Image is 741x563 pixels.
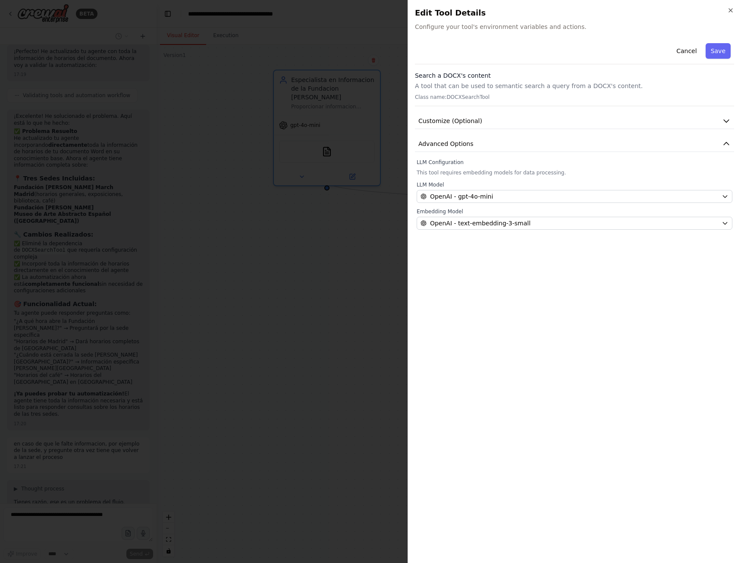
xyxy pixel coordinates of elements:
[417,208,732,215] label: Embedding Model
[417,217,732,230] button: OpenAI - text-embedding-3-small
[706,43,731,59] button: Save
[415,71,734,80] h3: Search a DOCX's content
[415,7,734,19] h2: Edit Tool Details
[418,139,474,148] span: Advanced Options
[415,82,734,90] p: A tool that can be used to semantic search a query from a DOCX's content.
[417,181,732,188] label: LLM Model
[671,43,702,59] button: Cancel
[415,22,734,31] span: Configure your tool's environment variables and actions.
[418,117,482,125] span: Customize (Optional)
[415,94,734,101] p: Class name: DOCXSearchTool
[430,192,493,201] span: OpenAI - gpt-4o-mini
[417,159,732,166] label: LLM Configuration
[415,113,734,129] button: Customize (Optional)
[417,190,732,203] button: OpenAI - gpt-4o-mini
[417,169,732,176] p: This tool requires embedding models for data processing.
[415,136,734,152] button: Advanced Options
[430,219,531,228] span: OpenAI - text-embedding-3-small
